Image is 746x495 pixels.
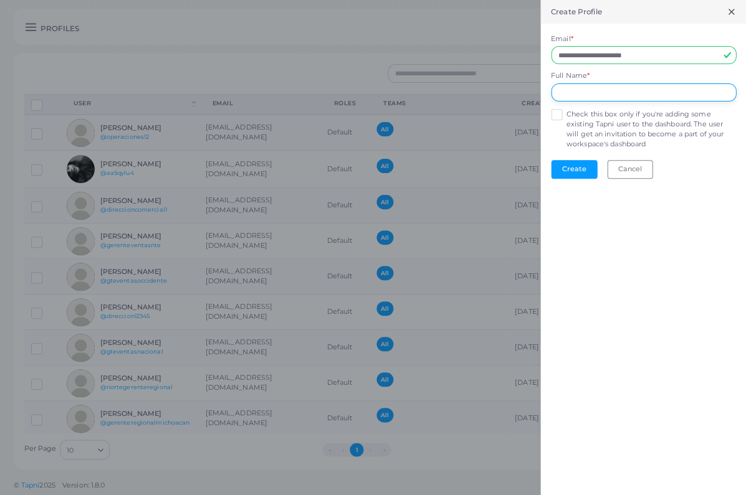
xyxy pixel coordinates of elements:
label: Full Name [551,71,590,81]
button: Create [551,160,597,179]
label: Email [551,34,573,44]
label: Check this box only if you're adding some existing Tapni user to the dashboard. The user will get... [566,110,735,149]
button: Cancel [607,160,653,179]
h5: Create Profile [551,7,602,16]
